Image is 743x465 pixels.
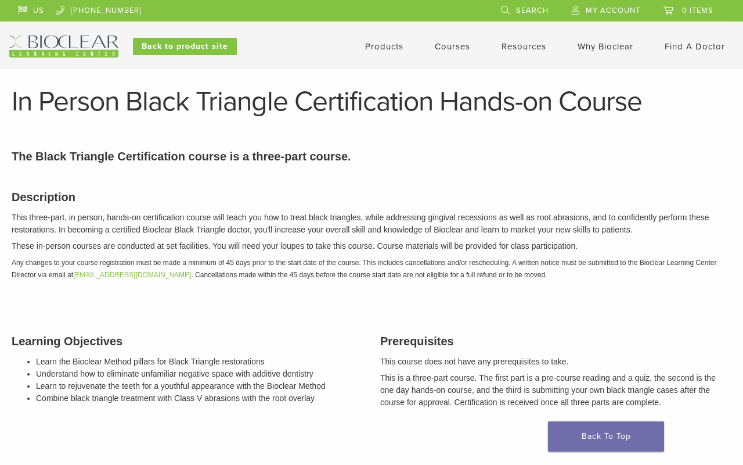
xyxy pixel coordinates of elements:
a: Resources [502,41,546,52]
em: Any changes to your course registration must be made a minimum of 45 days prior to the start date... [12,259,716,279]
p: The Black Triangle Certification course is a three-part course. [12,148,731,165]
a: Back To Top [548,421,664,452]
a: Find A Doctor [665,41,725,52]
a: Courses [435,41,470,52]
span: My Account [586,6,640,15]
p: These in-person courses are conducted at set facilities. You will need your loupes to take this c... [12,240,731,252]
h3: Learning Objectives [12,332,363,350]
p: This course does not have any prerequisites to take. [380,356,731,368]
p: This three-part, in person, hands-on certification course will teach you how to treat black trian... [12,212,731,236]
li: Learn the Bioclear Method pillars for Black Triangle restorations [36,356,363,368]
h3: Description [12,188,731,206]
a: Products [365,41,403,52]
a: Back to product site [133,38,237,55]
span: 0 items [682,6,713,15]
li: Combine black triangle treatment with Class V abrasions with the root overlay [36,392,363,405]
p: This is a three-part course. The first part is a pre-course reading and a quiz, the second is the... [380,372,731,409]
span: Search [516,6,549,15]
li: Understand how to eliminate unfamiliar negative space with additive dentistry [36,368,363,380]
a: [EMAIL_ADDRESS][DOMAIN_NAME] [73,271,191,279]
img: Bioclear [9,35,118,58]
h3: Prerequisites [380,332,731,350]
a: Why Bioclear [578,41,633,52]
h1: In Person Black Triangle Certification Hands-on Course [12,88,731,116]
li: Learn to rejuvenate the teeth for a youthful appearance with the Bioclear Method [36,380,363,392]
